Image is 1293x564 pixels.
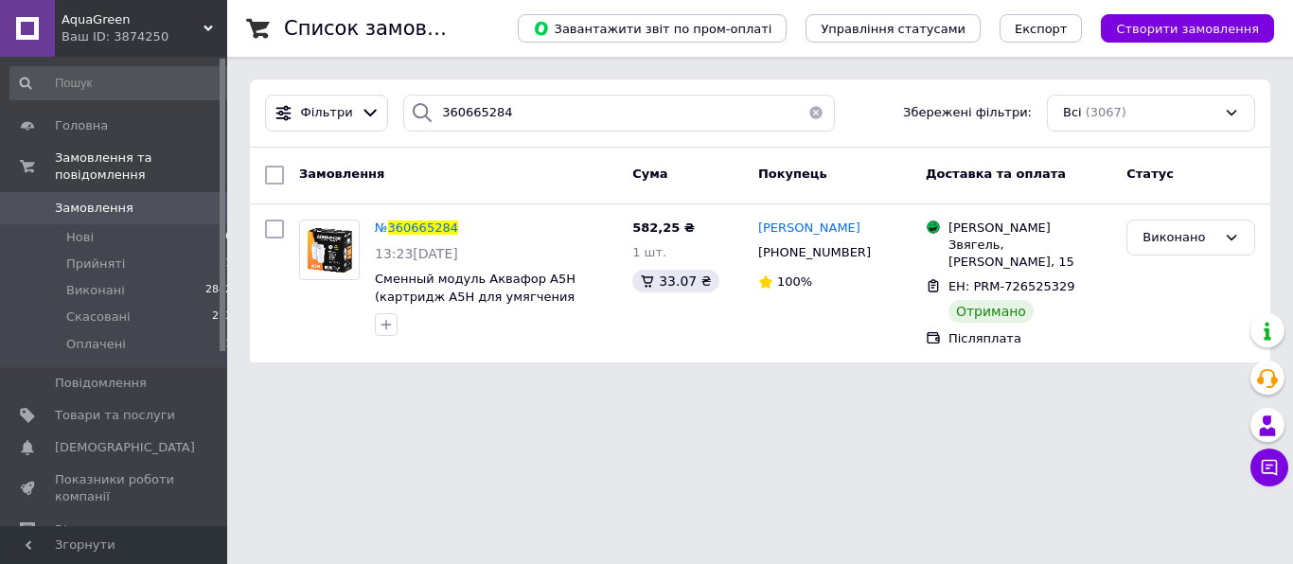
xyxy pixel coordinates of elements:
[948,330,1111,347] div: Післяплата
[948,237,1111,271] div: Звягель, [PERSON_NAME], 15
[1063,104,1082,122] span: Всі
[533,20,771,37] span: Завантажити звіт по пром-оплаті
[388,220,458,235] span: 360665284
[55,150,227,184] span: Замовлення та повідомлення
[301,104,353,122] span: Фільтри
[948,279,1075,293] span: ЕН: PRM-726525329
[375,246,458,261] span: 13:23[DATE]
[758,220,860,238] a: [PERSON_NAME]
[62,28,227,45] div: Ваш ID: 3874250
[1101,14,1274,43] button: Створити замовлення
[66,336,126,353] span: Оплачені
[212,308,232,326] span: 223
[55,200,133,217] span: Замовлення
[1015,22,1068,36] span: Експорт
[375,272,576,321] a: Сменный модуль Аквафор A5H (картридж А5Н для умягчения жесткой воды комплект 2 шт.
[299,220,360,280] a: Фото товару
[9,66,234,100] input: Пошук
[632,220,695,235] span: 582,25 ₴
[299,167,384,181] span: Замовлення
[225,229,232,246] span: 0
[55,471,175,505] span: Показники роботи компанії
[758,245,871,259] span: [PHONE_NUMBER]
[205,282,232,299] span: 2842
[806,14,981,43] button: Управління статусами
[1116,22,1259,36] span: Створити замовлення
[821,22,965,36] span: Управління статусами
[300,220,359,279] img: Фото товару
[632,270,718,292] div: 33.07 ₴
[375,220,388,235] span: №
[632,167,667,181] span: Cума
[1082,21,1274,35] a: Створити замовлення
[1126,167,1174,181] span: Статус
[758,167,827,181] span: Покупець
[66,308,131,326] span: Скасовані
[55,439,195,456] span: [DEMOGRAPHIC_DATA]
[403,95,835,132] input: Пошук за номером замовлення, ПІБ покупця, номером телефону, Email, номером накладної
[1000,14,1083,43] button: Експорт
[926,167,1066,181] span: Доставка та оплата
[284,17,476,40] h1: Список замовлень
[55,117,108,134] span: Головна
[55,521,104,538] span: Відгуки
[777,274,812,289] span: 100%
[66,256,125,273] span: Прийняті
[948,300,1034,323] div: Отримано
[797,95,835,132] button: Очистить
[55,407,175,424] span: Товари та послуги
[518,14,787,43] button: Завантажити звіт по пром-оплаті
[66,282,125,299] span: Виконані
[1250,449,1288,486] button: Чат з покупцем
[632,245,666,259] span: 1 шт.
[948,220,1111,237] div: [PERSON_NAME]
[66,229,94,246] span: Нові
[903,104,1032,122] span: Збережені фільтри:
[62,11,204,28] span: AquaGreen
[225,336,232,353] span: 1
[1086,105,1126,119] span: (3067)
[225,256,232,273] span: 1
[1142,228,1216,248] div: Виконано
[375,220,458,235] a: №360665284
[758,220,860,235] span: [PERSON_NAME]
[55,375,147,392] span: Повідомлення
